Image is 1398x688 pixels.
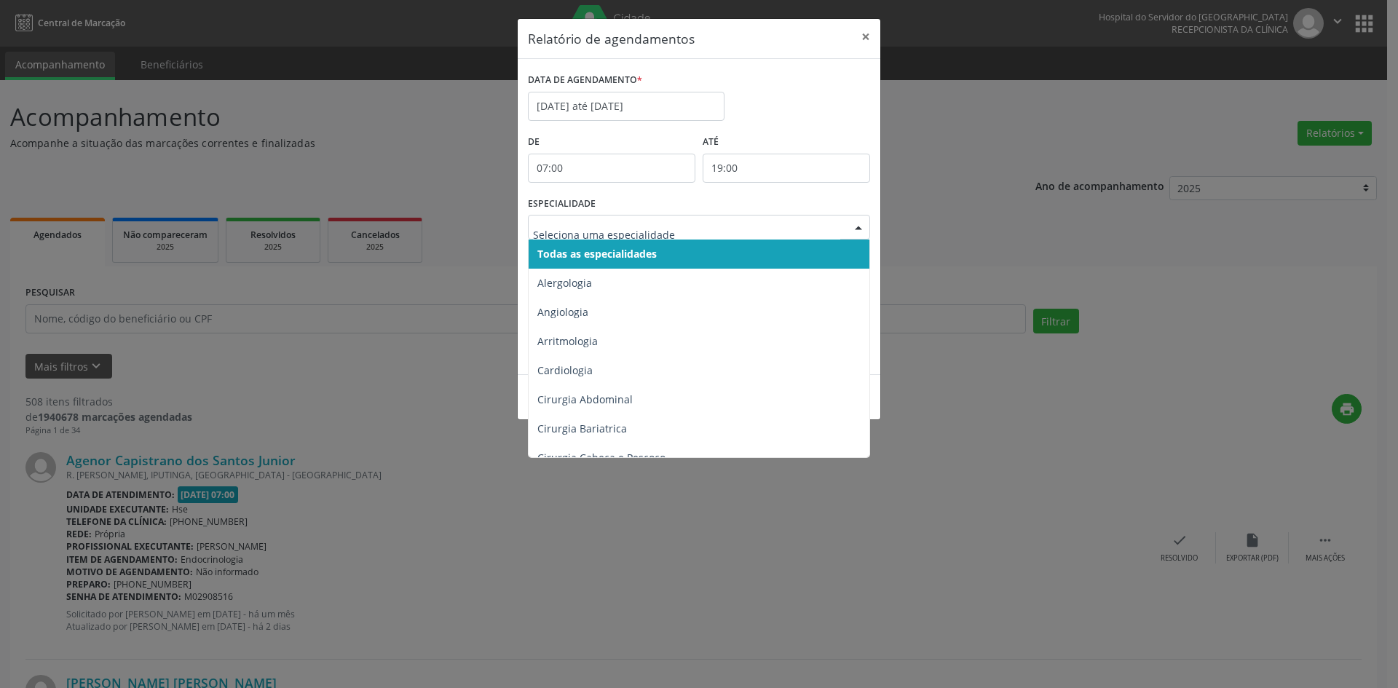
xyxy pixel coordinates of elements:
input: Selecione o horário inicial [528,154,695,183]
label: DATA DE AGENDAMENTO [528,69,642,92]
h5: Relatório de agendamentos [528,29,695,48]
span: Arritmologia [537,334,598,348]
input: Selecione uma data ou intervalo [528,92,724,121]
button: Close [851,19,880,55]
span: Todas as especialidades [537,247,657,261]
span: Cirurgia Bariatrica [537,422,627,435]
span: Angiologia [537,305,588,319]
label: De [528,131,695,154]
span: Cirurgia Abdominal [537,392,633,406]
span: Cirurgia Cabeça e Pescoço [537,451,666,464]
input: Selecione o horário final [703,154,870,183]
input: Seleciona uma especialidade [533,220,840,249]
span: Alergologia [537,276,592,290]
label: ESPECIALIDADE [528,193,596,216]
span: Cardiologia [537,363,593,377]
label: ATÉ [703,131,870,154]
